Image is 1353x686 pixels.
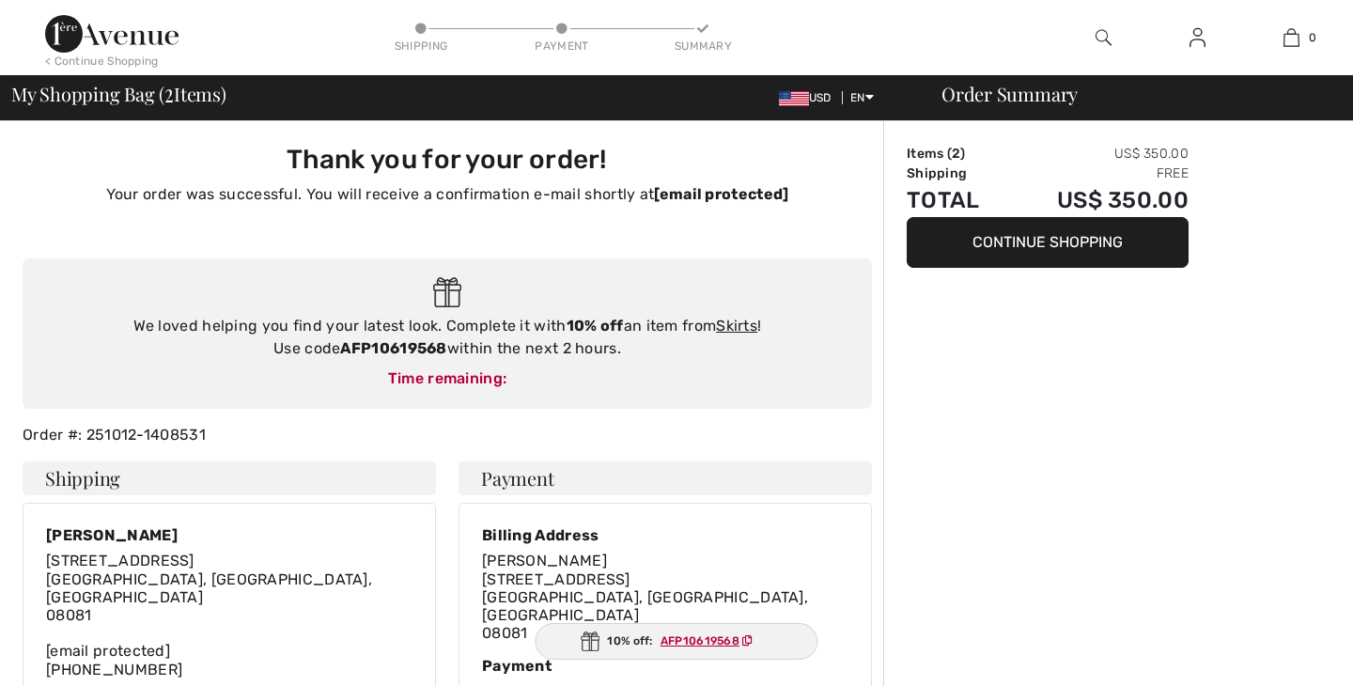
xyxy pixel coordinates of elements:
span: [STREET_ADDRESS] [GEOGRAPHIC_DATA], [GEOGRAPHIC_DATA], [GEOGRAPHIC_DATA] 08081 [46,552,372,624]
div: Order #: 251012-1408531 [11,424,883,446]
strong: AFP10619568 [340,339,446,357]
h3: Thank you for your order! [34,144,861,176]
div: < Continue Shopping [45,53,159,70]
strong: 10% off [567,317,624,335]
a: 0 [1245,26,1337,49]
td: Items ( ) [907,144,1007,164]
h4: Shipping [23,461,436,495]
div: Shipping [393,38,449,55]
div: Payment [482,657,848,675]
img: My Info [1190,26,1205,49]
td: US$ 350.00 [1007,144,1189,164]
button: Continue Shopping [907,217,1189,268]
td: Total [907,183,1007,217]
a: Skirts [716,317,757,335]
span: My Shopping Bag ( Items) [11,85,226,103]
p: Your order was successful. You will receive a confirmation e-mail shortly at [34,183,861,206]
ins: AFP10619568 [661,634,739,647]
img: search the website [1096,26,1112,49]
span: [STREET_ADDRESS] [GEOGRAPHIC_DATA], [GEOGRAPHIC_DATA], [GEOGRAPHIC_DATA] 08081 [482,570,808,643]
td: Shipping [907,164,1007,183]
div: [PERSON_NAME] [46,526,412,544]
img: Gift.svg [433,277,462,308]
div: Order Summary [919,85,1342,103]
div: Time remaining: [41,367,853,390]
div: Billing Address [482,526,848,544]
span: 2 [164,80,174,104]
div: 10% off: [535,623,817,660]
h4: Payment [459,461,872,495]
a: Sign In [1174,26,1221,50]
span: USD [779,91,839,104]
a: [email protected] [654,185,788,203]
div: Payment [534,38,590,55]
div: Summary [675,38,731,55]
img: 1ère Avenue [45,15,179,53]
span: 2 [952,146,960,162]
span: [PERSON_NAME] [482,552,607,569]
td: Free [1007,164,1189,183]
span: EN [850,91,874,104]
img: Gift.svg [581,631,599,651]
td: US$ 350.00 [1007,183,1189,217]
img: My Bag [1283,26,1299,49]
img: US Dollar [779,91,809,106]
a: [email protected] [46,642,170,660]
div: [PHONE_NUMBER] [46,552,412,678]
div: We loved helping you find your latest look. Complete it with an item from ! Use code within the n... [41,315,853,360]
span: 0 [1309,29,1316,46]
